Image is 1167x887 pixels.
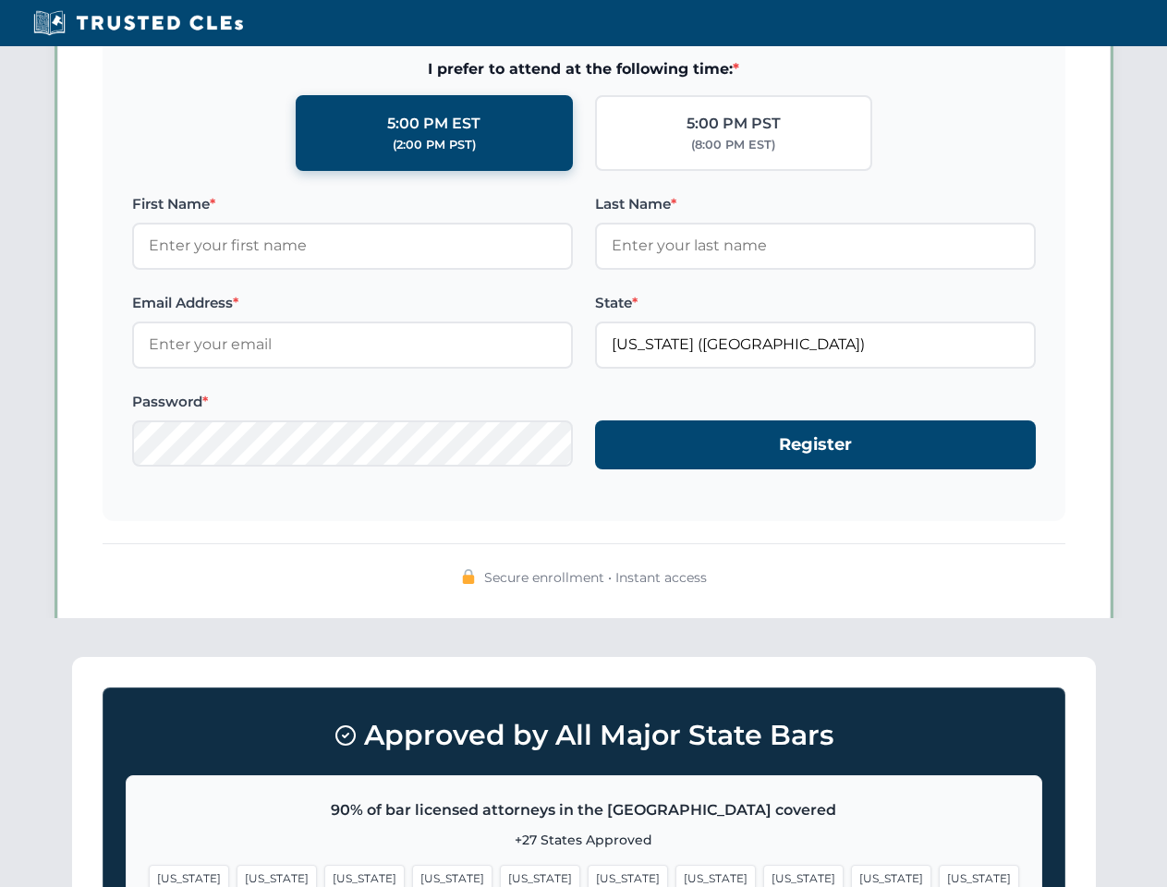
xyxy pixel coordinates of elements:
[132,223,573,269] input: Enter your first name
[126,711,1042,760] h3: Approved by All Major State Bars
[149,798,1019,822] p: 90% of bar licensed attorneys in the [GEOGRAPHIC_DATA] covered
[387,112,480,136] div: 5:00 PM EST
[132,57,1036,81] span: I prefer to attend at the following time:
[595,193,1036,215] label: Last Name
[595,223,1036,269] input: Enter your last name
[393,136,476,154] div: (2:00 PM PST)
[461,569,476,584] img: 🔒
[595,292,1036,314] label: State
[484,567,707,588] span: Secure enrollment • Instant access
[28,9,249,37] img: Trusted CLEs
[132,292,573,314] label: Email Address
[595,420,1036,469] button: Register
[149,830,1019,850] p: +27 States Approved
[595,322,1036,368] input: Florida (FL)
[687,112,781,136] div: 5:00 PM PST
[691,136,775,154] div: (8:00 PM EST)
[132,391,573,413] label: Password
[132,322,573,368] input: Enter your email
[132,193,573,215] label: First Name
